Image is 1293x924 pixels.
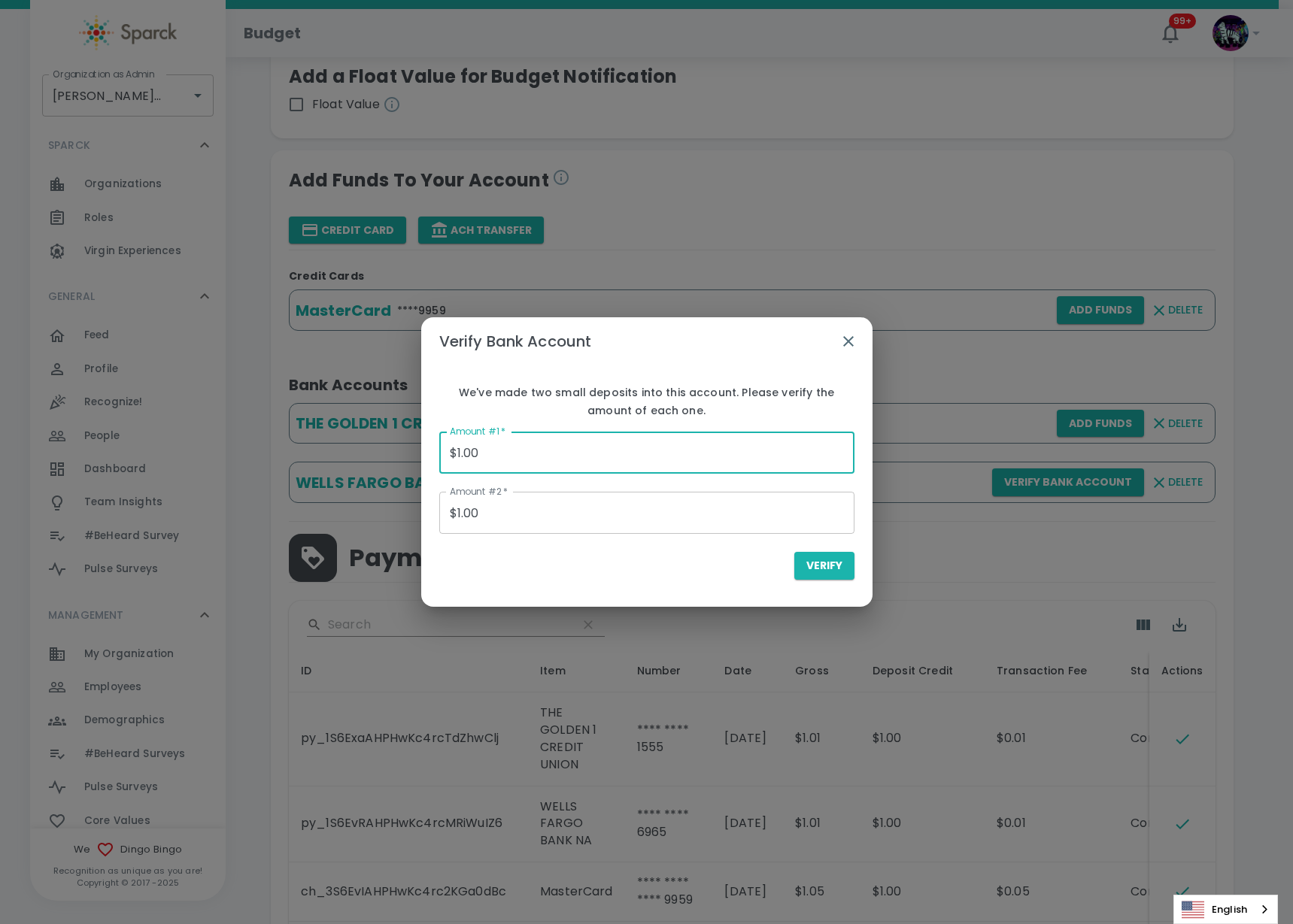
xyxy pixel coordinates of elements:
[1174,895,1277,923] a: English
[1173,895,1278,924] div: Language
[1173,895,1278,924] aside: Language selected: English
[794,552,854,580] button: Verify
[439,432,854,474] input: Enter Amount #1
[806,556,842,575] span: Verify
[450,485,508,498] label: Amount #2
[459,385,834,418] span: We've made two small deposits into this account. Please verify the amount of each one.
[439,492,854,534] input: Enter Amount #2
[450,425,505,438] label: Amount #1
[421,317,873,365] h2: Verify Bank Account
